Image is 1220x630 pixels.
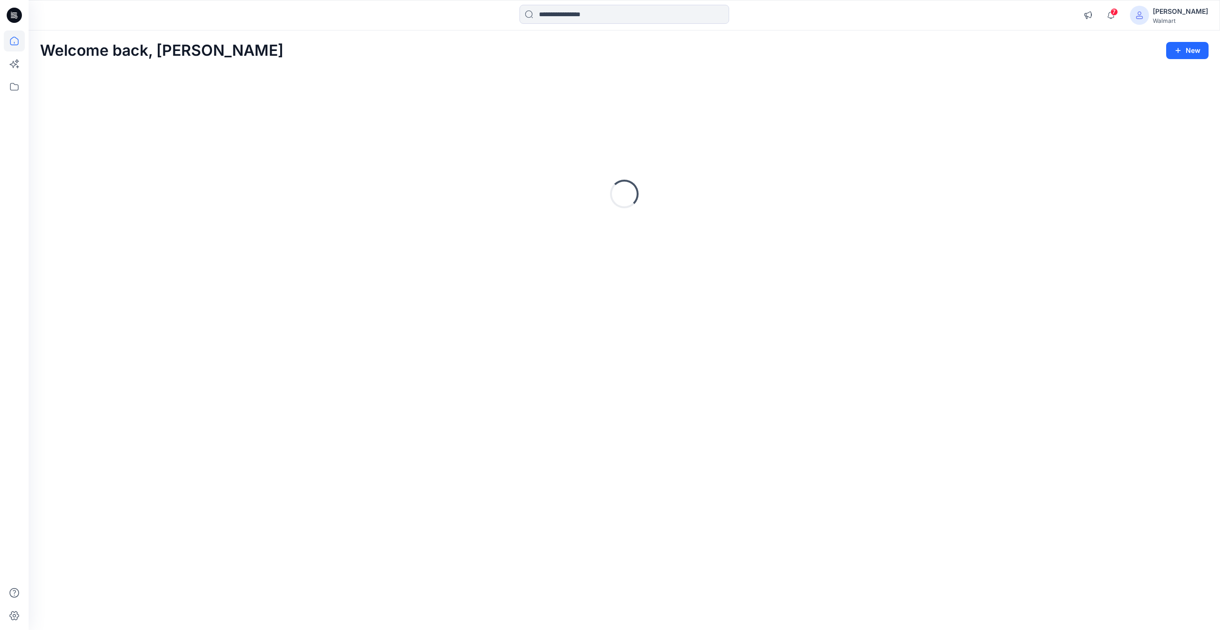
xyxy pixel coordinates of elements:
[1166,42,1209,59] button: New
[1153,17,1208,24] div: Walmart
[1110,8,1118,16] span: 7
[40,42,284,60] h2: Welcome back, [PERSON_NAME]
[1136,11,1143,19] svg: avatar
[1153,6,1208,17] div: [PERSON_NAME]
